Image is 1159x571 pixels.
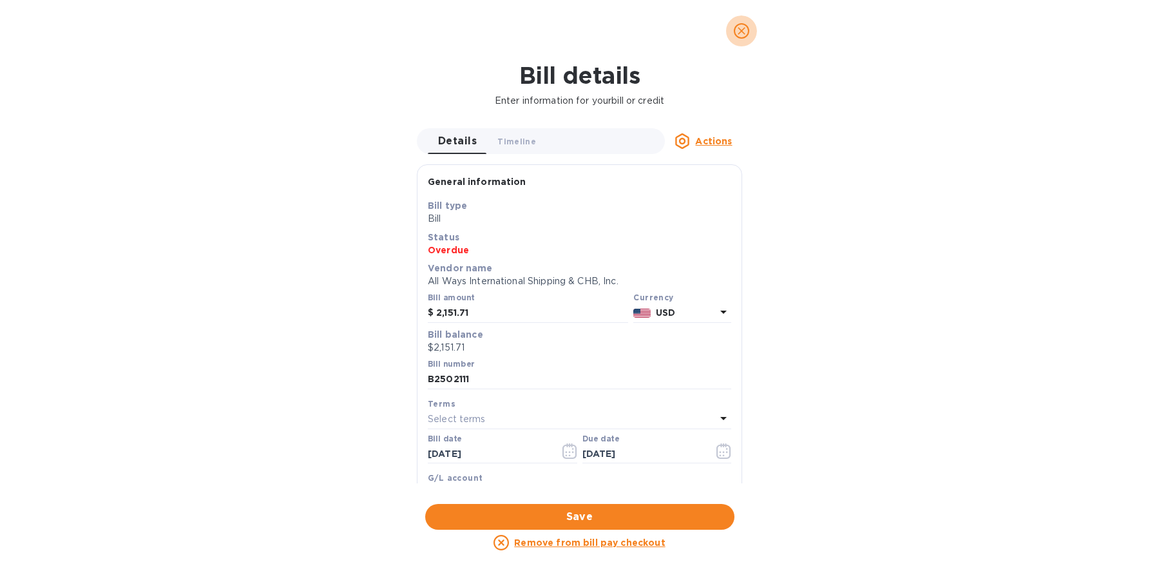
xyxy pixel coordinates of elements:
[428,304,436,323] div: $
[428,232,459,242] b: Status
[10,94,1149,108] p: Enter information for your bill or credit
[428,177,526,187] b: General information
[633,293,673,302] b: Currency
[436,509,724,525] span: Save
[436,304,628,323] input: $ Enter bill amount
[428,329,483,340] b: Bill balance
[428,412,486,426] p: Select terms
[428,244,731,256] p: Overdue
[582,445,704,464] input: Due date
[10,62,1149,89] h1: Bill details
[428,341,731,354] p: $2,151.71
[428,200,467,211] b: Bill type
[656,307,675,318] b: USD
[514,537,665,548] u: Remove from bill pay checkout
[428,435,462,443] label: Bill date
[428,275,731,288] p: All Ways International Shipping & CHB, Inc.
[695,136,732,146] u: Actions
[428,295,474,302] label: Bill amount
[438,132,477,150] span: Details
[428,473,483,483] b: G/L account
[428,399,455,409] b: Terms
[428,263,493,273] b: Vendor name
[425,504,734,530] button: Save
[497,135,536,148] span: Timeline
[428,445,550,464] input: Select date
[582,435,619,443] label: Due date
[633,309,651,318] img: USD
[428,370,731,389] input: Enter bill number
[726,15,757,46] button: close
[428,360,474,368] label: Bill number
[428,212,731,226] p: Bill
